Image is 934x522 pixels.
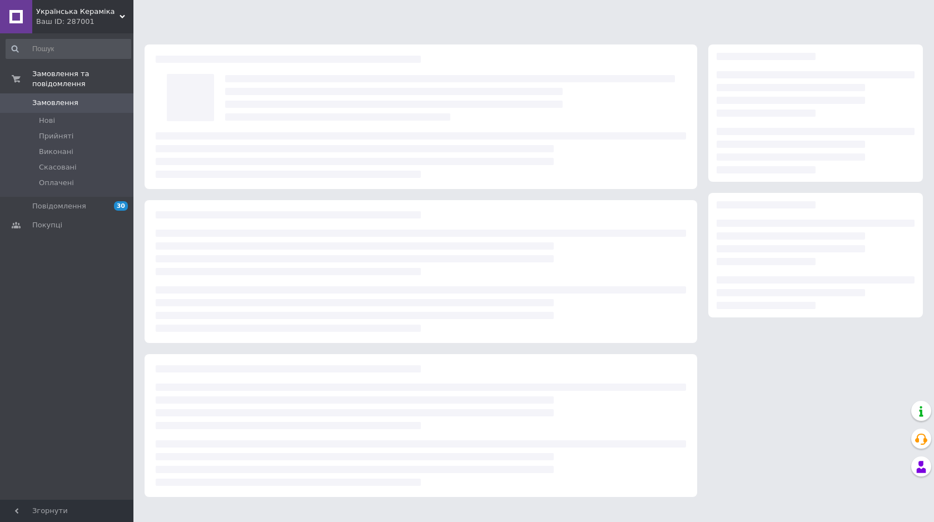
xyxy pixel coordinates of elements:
[32,69,133,89] span: Замовлення та повідомлення
[32,220,62,230] span: Покупці
[6,39,131,59] input: Пошук
[32,98,78,108] span: Замовлення
[39,131,73,141] span: Прийняті
[32,201,86,211] span: Повідомлення
[39,162,77,172] span: Скасовані
[39,178,74,188] span: Оплачені
[36,7,120,17] span: Українська Кераміка
[36,17,133,27] div: Ваш ID: 287001
[114,201,128,211] span: 30
[39,147,73,157] span: Виконані
[39,116,55,126] span: Нові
